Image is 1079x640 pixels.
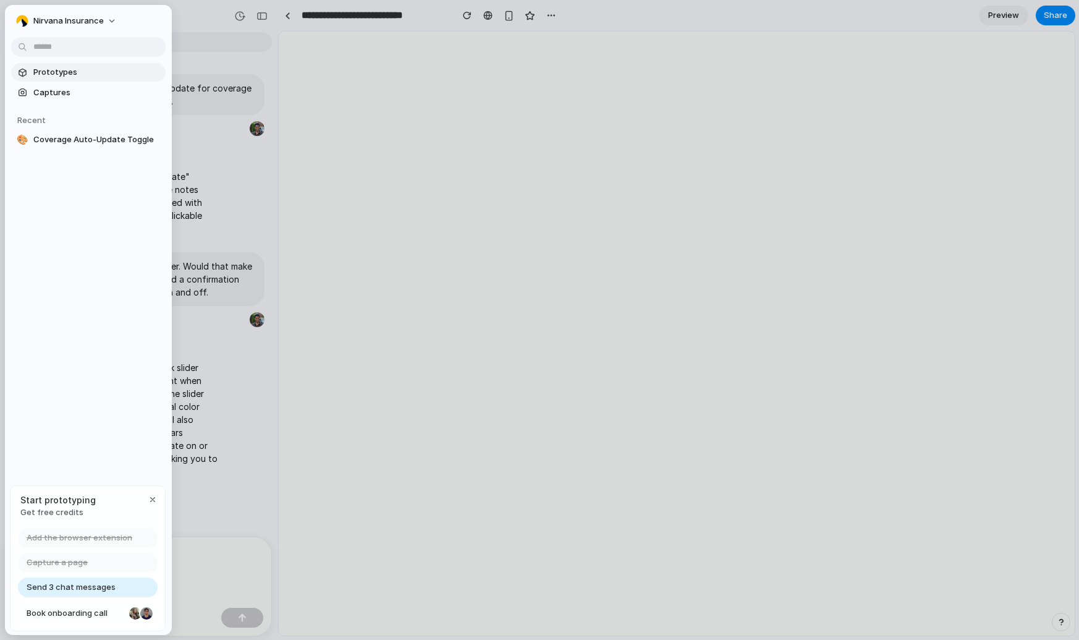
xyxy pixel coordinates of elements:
div: Nicole Kubica [128,606,143,621]
a: 🎨Coverage Auto-Update Toggle [11,130,166,149]
div: 🎨 [16,134,28,146]
span: Recent [17,115,46,125]
span: Prototypes [33,66,161,79]
span: Nirvana Insurance [33,15,104,27]
span: Start prototyping [20,493,96,506]
a: Book onboarding call [18,604,158,623]
span: Coverage Auto-Update Toggle [33,134,161,146]
div: Christian Iacullo [139,606,154,621]
a: Captures [11,83,166,102]
span: Capture a page [27,557,88,569]
span: Send 3 chat messages [27,581,116,594]
span: Get free credits [20,506,96,519]
button: Nirvana Insurance [11,11,123,31]
span: Add the browser extension [27,532,132,544]
span: Captures [33,87,161,99]
a: Prototypes [11,63,166,82]
span: Book onboarding call [27,607,124,620]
